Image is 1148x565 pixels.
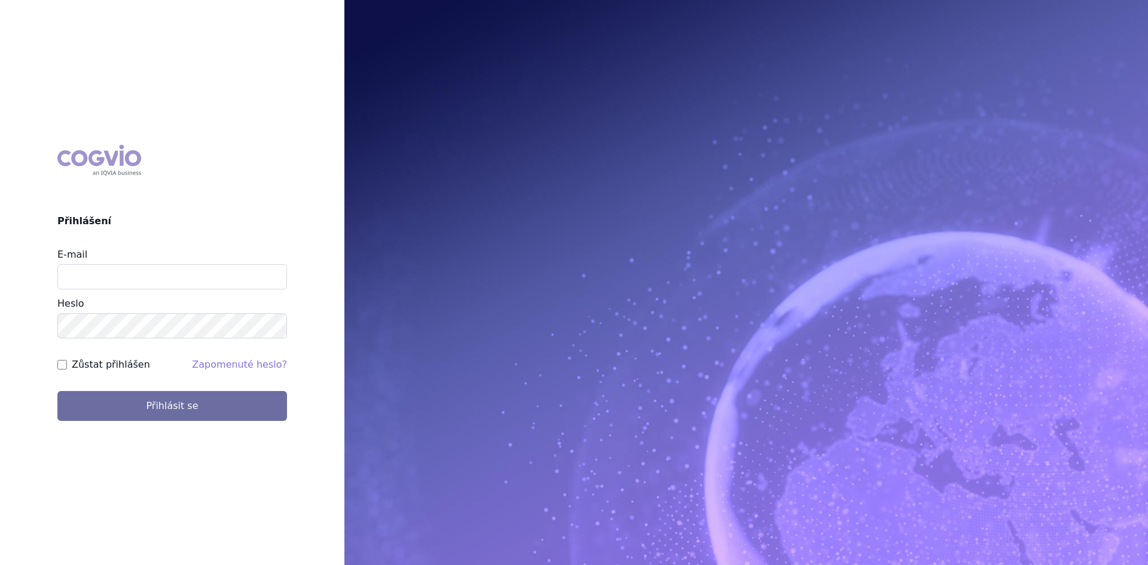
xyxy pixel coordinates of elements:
h2: Přihlášení [57,214,287,228]
button: Přihlásit se [57,391,287,421]
label: Zůstat přihlášen [72,358,150,372]
a: Zapomenuté heslo? [192,359,287,370]
div: COGVIO [57,145,141,176]
label: E-mail [57,249,87,260]
label: Heslo [57,298,84,309]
